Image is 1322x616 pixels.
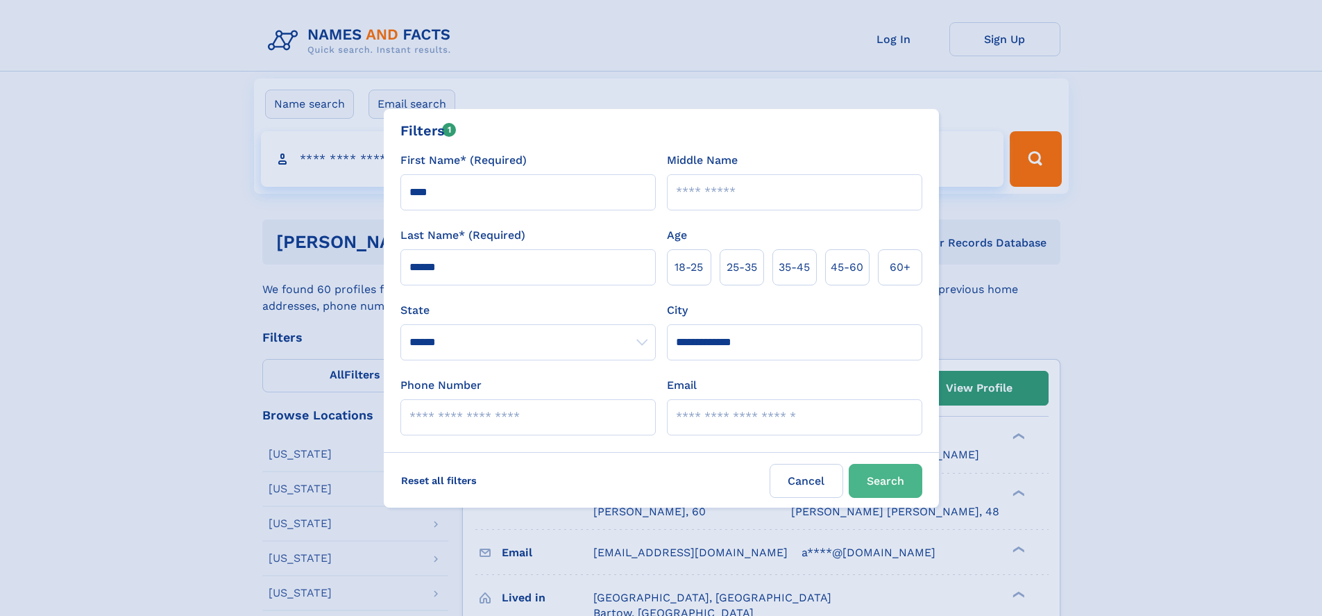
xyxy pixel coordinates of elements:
span: 45‑60 [831,259,863,276]
label: Age [667,227,687,244]
label: Last Name* (Required) [400,227,525,244]
span: 60+ [890,259,910,276]
span: 25‑35 [727,259,757,276]
label: Phone Number [400,377,482,394]
label: City [667,302,688,319]
label: First Name* (Required) [400,152,527,169]
span: 18‑25 [675,259,703,276]
label: Reset all filters [392,464,486,497]
label: State [400,302,656,319]
label: Email [667,377,697,394]
div: Filters [400,120,457,141]
label: Cancel [770,464,843,498]
span: 35‑45 [779,259,810,276]
button: Search [849,464,922,498]
label: Middle Name [667,152,738,169]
